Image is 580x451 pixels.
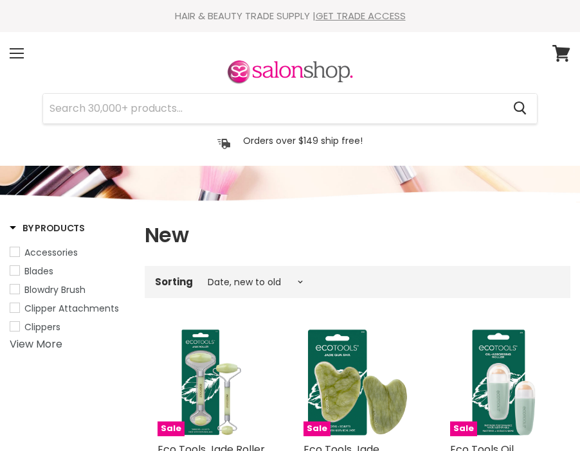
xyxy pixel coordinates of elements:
a: GET TRADE ACCESS [316,9,406,22]
span: Blades [24,265,53,278]
span: Sale [450,421,477,436]
a: Accessories [10,245,129,260]
span: Blowdry Brush [24,283,86,296]
p: Orders over $149 ship free! [243,135,363,146]
label: Sorting [155,276,193,287]
a: Clippers [10,320,129,334]
a: Eco Tools Jade Roller Eco Tools Jade Roller Sale [158,329,265,436]
input: Search [43,94,503,123]
iframe: Gorgias live chat messenger [522,397,567,438]
span: Sale [304,421,331,436]
span: Accessories [24,246,78,259]
a: View More [10,337,62,351]
button: Search [503,94,537,123]
img: Eco Tools Oil Absorbing Roller [450,329,557,436]
span: Sale [158,421,185,436]
a: Eco Tools Oil Absorbing Roller Eco Tools Oil Absorbing Roller Sale [450,329,557,436]
span: Clippers [24,321,60,333]
img: Eco Tools Jade Roller [158,329,265,436]
a: Eco Tools Jade Gua Sha Sale [304,329,411,436]
a: Blowdry Brush [10,283,129,297]
h1: New [145,222,570,249]
h3: By Products [10,222,85,234]
a: Clipper Attachments [10,301,129,315]
span: Clipper Attachments [24,302,119,315]
img: Eco Tools Jade Gua Sha [304,329,411,436]
form: Product [42,93,538,124]
a: Blades [10,264,129,278]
